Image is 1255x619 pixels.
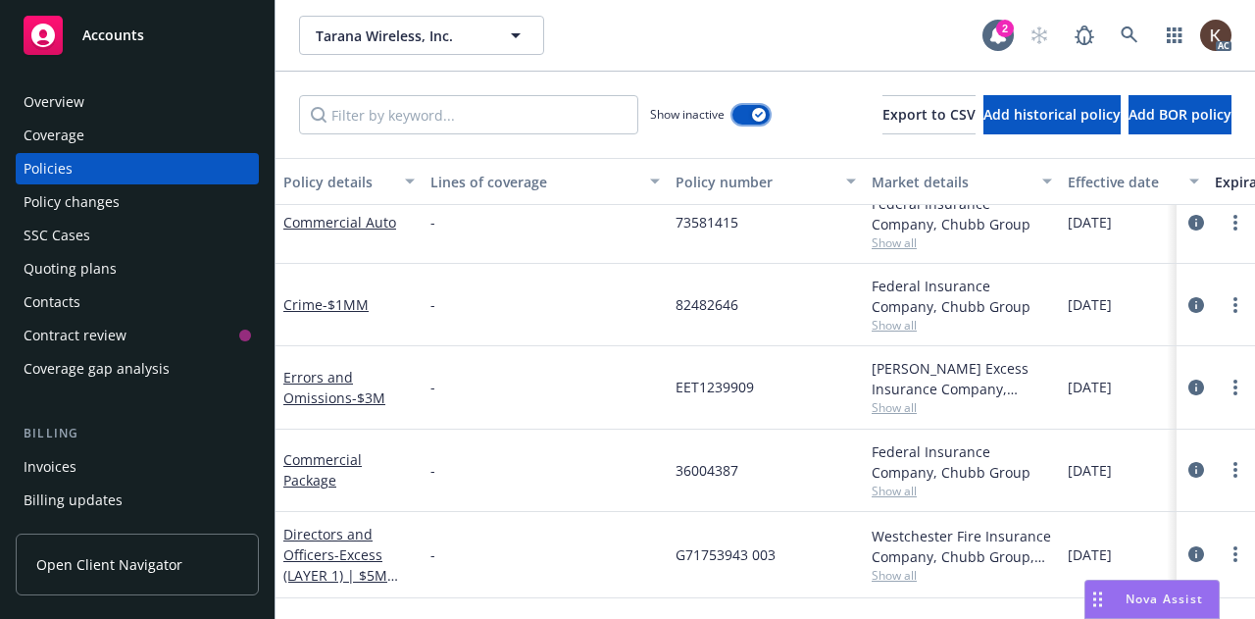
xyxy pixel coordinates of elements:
[676,172,834,192] div: Policy number
[996,20,1014,37] div: 2
[1184,542,1208,566] a: circleInformation
[24,451,76,483] div: Invoices
[872,172,1030,192] div: Market details
[1068,377,1112,397] span: [DATE]
[1200,20,1231,51] img: photo
[1065,16,1104,55] a: Report a Bug
[16,220,259,251] a: SSC Cases
[872,567,1052,584] span: Show all
[1184,293,1208,317] a: circleInformation
[16,253,259,284] a: Quoting plans
[16,485,259,516] a: Billing updates
[872,526,1052,567] div: Westchester Fire Insurance Company, Chubb Group, CRC Group
[1126,591,1203,607] span: Nova Assist
[872,234,1052,251] span: Show all
[24,353,170,385] div: Coverage gap analysis
[276,158,423,205] button: Policy details
[16,451,259,483] a: Invoices
[872,399,1052,416] span: Show all
[24,253,117,284] div: Quoting plans
[1068,294,1112,315] span: [DATE]
[676,212,738,232] span: 73581415
[1184,458,1208,482] a: circleInformation
[16,286,259,318] a: Contacts
[16,8,259,63] a: Accounts
[16,424,259,443] div: Billing
[1085,581,1110,618] div: Drag to move
[423,158,668,205] button: Lines of coverage
[1084,580,1220,619] button: Nova Assist
[299,16,544,55] button: Tarana Wireless, Inc.
[24,220,90,251] div: SSC Cases
[316,26,485,46] span: Tarana Wireless, Inc.
[16,186,259,218] a: Policy changes
[430,212,435,232] span: -
[352,388,385,407] span: - $3M
[1060,158,1207,205] button: Effective date
[882,95,976,134] button: Export to CSV
[676,544,776,565] span: G71753943 003
[283,213,396,232] a: Commercial Auto
[430,172,638,192] div: Lines of coverage
[430,294,435,315] span: -
[1129,95,1231,134] button: Add BOR policy
[16,153,259,184] a: Policies
[36,554,182,575] span: Open Client Navigator
[1110,16,1149,55] a: Search
[872,276,1052,317] div: Federal Insurance Company, Chubb Group
[430,544,435,565] span: -
[24,153,73,184] div: Policies
[650,106,725,123] span: Show inactive
[1068,544,1112,565] span: [DATE]
[1068,172,1178,192] div: Effective date
[1224,542,1247,566] a: more
[983,95,1121,134] button: Add historical policy
[24,120,84,151] div: Coverage
[668,158,864,205] button: Policy number
[1184,376,1208,399] a: circleInformation
[1224,376,1247,399] a: more
[24,485,123,516] div: Billing updates
[24,86,84,118] div: Overview
[676,377,754,397] span: EET1239909
[323,295,369,314] span: - $1MM
[1224,458,1247,482] a: more
[872,358,1052,399] div: [PERSON_NAME] Excess Insurance Company, [PERSON_NAME] Insurance Group, CRC Group
[864,158,1060,205] button: Market details
[283,368,385,407] a: Errors and Omissions
[16,120,259,151] a: Coverage
[299,95,638,134] input: Filter by keyword...
[82,27,144,43] span: Accounts
[16,320,259,351] a: Contract review
[16,353,259,385] a: Coverage gap analysis
[24,186,120,218] div: Policy changes
[1155,16,1194,55] a: Switch app
[1020,16,1059,55] a: Start snowing
[430,377,435,397] span: -
[16,86,259,118] a: Overview
[1129,105,1231,124] span: Add BOR policy
[283,545,410,605] span: - Excess (LAYER 1) | $5M Excess of $5M D&O
[1224,211,1247,234] a: more
[676,294,738,315] span: 82482646
[283,525,410,605] a: Directors and Officers
[872,193,1052,234] div: Federal Insurance Company, Chubb Group
[1068,212,1112,232] span: [DATE]
[283,172,393,192] div: Policy details
[430,460,435,481] span: -
[983,105,1121,124] span: Add historical policy
[1068,460,1112,481] span: [DATE]
[1224,293,1247,317] a: more
[24,320,126,351] div: Contract review
[872,317,1052,334] span: Show all
[283,450,362,490] a: Commercial Package
[676,460,738,481] span: 36004387
[283,295,369,314] a: Crime
[24,286,80,318] div: Contacts
[882,105,976,124] span: Export to CSV
[1184,211,1208,234] a: circleInformation
[872,483,1052,499] span: Show all
[872,441,1052,483] div: Federal Insurance Company, Chubb Group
